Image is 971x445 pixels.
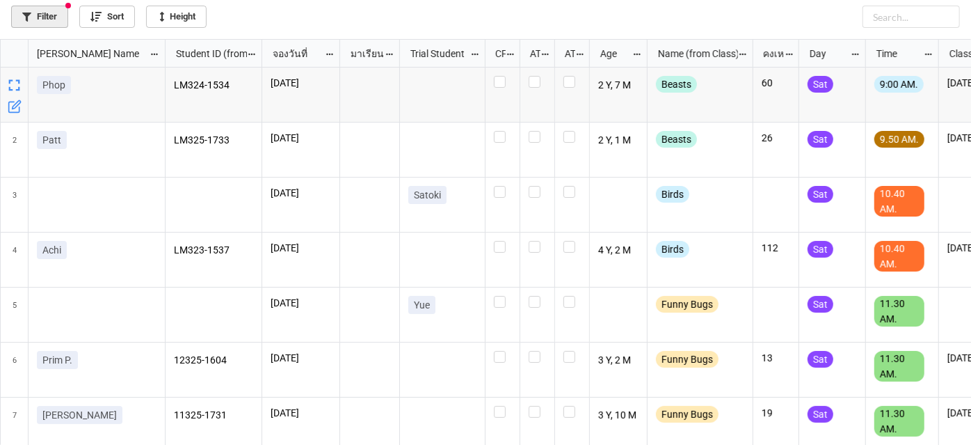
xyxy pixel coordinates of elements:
p: 4 Y, 2 M [598,241,639,260]
a: Height [146,6,207,28]
p: [DATE] [271,241,331,255]
p: [DATE] [271,296,331,310]
div: Birds [656,186,689,203]
div: Sat [808,351,833,368]
div: 11.30 AM. [874,406,924,437]
div: Funny Bugs [656,351,719,368]
p: [DATE] [271,131,331,145]
span: 5 [13,288,17,342]
div: 11.30 AM. [874,296,924,327]
p: 2 Y, 7 M [598,76,639,95]
p: 11325-1731 [174,406,254,426]
div: Beasts [656,131,697,148]
div: grid [1,40,166,68]
div: Sat [808,296,833,313]
input: Search... [862,6,960,28]
p: 2 Y, 1 M [598,131,639,150]
p: 3 Y, 2 M [598,351,639,370]
p: LM325-1733 [174,131,254,150]
p: [DATE] [271,76,331,90]
a: Sort [79,6,135,28]
p: [DATE] [271,406,331,420]
a: Filter [11,6,68,28]
span: 3 [13,178,17,232]
div: Sat [808,76,833,93]
p: [DATE] [271,351,331,365]
p: 26 [762,131,790,145]
p: 60 [762,76,790,90]
div: Funny Bugs [656,296,719,313]
p: 3 Y, 10 M [598,406,639,426]
p: 112 [762,241,790,255]
p: Patt [42,133,61,147]
p: 19 [762,406,790,420]
div: Beasts [656,76,697,93]
div: Time [868,46,924,61]
div: Name (from Class) [650,46,737,61]
div: 10.40 AM. [874,186,924,217]
div: 10.40 AM. [874,241,924,272]
div: ATT [522,46,541,61]
div: Day [801,46,851,61]
div: CF [487,46,506,61]
p: Yue [414,298,430,312]
p: 13 [762,351,790,365]
div: 9:00 AM. [874,76,924,93]
div: [PERSON_NAME] Name [29,46,150,61]
div: Age [592,46,633,61]
div: Sat [808,186,833,203]
p: Satoki [414,188,441,202]
div: มาเรียน [342,46,385,61]
p: Prim P. [42,353,72,367]
p: Phop [42,78,65,92]
div: Sat [808,241,833,258]
p: LM323-1537 [174,241,254,260]
div: Sat [808,131,833,148]
span: 4 [13,233,17,287]
div: Student ID (from [PERSON_NAME] Name) [168,46,247,61]
div: 11.30 AM. [874,351,924,382]
div: Trial Student [402,46,470,61]
p: [DATE] [271,186,331,200]
p: 12325-1604 [174,351,254,370]
div: ATK [556,46,576,61]
div: Birds [656,241,689,258]
p: LM324-1534 [174,76,254,95]
div: จองวันที่ [264,46,325,61]
div: 9.50 AM. [874,131,924,148]
div: คงเหลือ (from Nick Name) [755,46,784,61]
div: Sat [808,406,833,423]
p: Achi [42,243,61,257]
span: 2 [13,123,17,177]
p: [PERSON_NAME] [42,408,117,422]
span: 6 [13,343,17,397]
div: Funny Bugs [656,406,719,423]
